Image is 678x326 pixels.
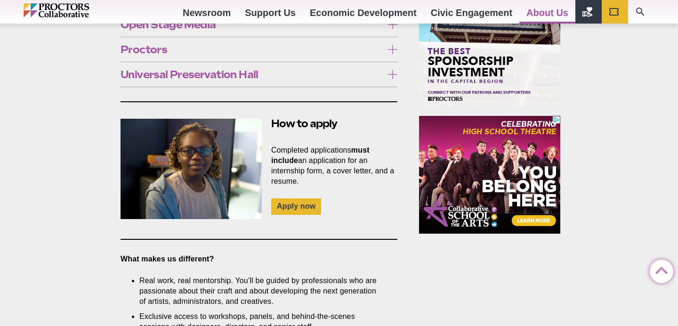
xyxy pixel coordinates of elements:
[121,44,383,55] span: Proctors
[121,19,383,30] span: Open Stage Media
[121,116,397,131] h2: How to apply
[121,69,383,80] span: Universal Preservation Hall
[121,255,214,263] strong: What makes us different?
[419,116,560,234] iframe: Advertisement
[271,146,370,164] strong: must include
[24,3,129,17] img: Proctors logo
[139,276,383,307] li: Real work, real mentorship. You’ll be guided by professionals who are passionate about their craf...
[271,198,321,215] a: Apply now
[650,260,669,279] a: Back to Top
